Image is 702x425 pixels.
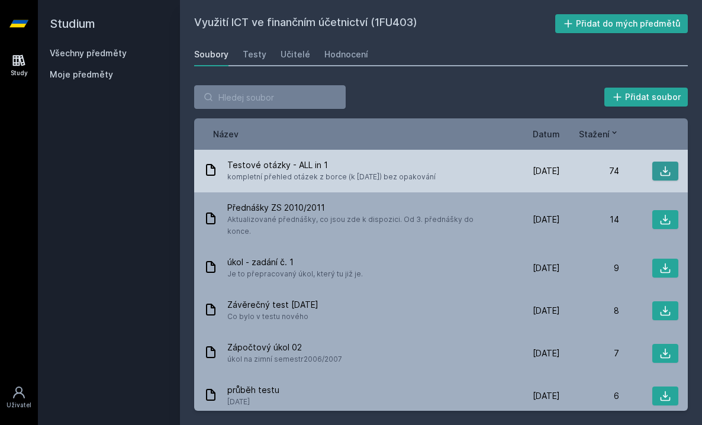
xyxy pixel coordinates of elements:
h2: Využití ICT ve finančním účetnictví (1FU403) [194,14,555,33]
span: úkol - zadání č. 1 [227,256,363,268]
div: 14 [560,214,619,226]
input: Hledej soubor [194,85,346,109]
a: Soubory [194,43,228,66]
span: Stažení [579,128,610,140]
span: Moje předměty [50,69,113,81]
a: Všechny předměty [50,48,127,58]
div: Study [11,69,28,78]
div: 9 [560,262,619,274]
button: Datum [533,128,560,140]
div: 8 [560,305,619,317]
span: Je to přepracovaný úkol, který tu již je. [227,268,363,280]
span: [DATE] [533,214,560,226]
div: Hodnocení [324,49,368,60]
a: Učitelé [281,43,310,66]
span: [DATE] [533,390,560,402]
div: 7 [560,347,619,359]
a: Hodnocení [324,43,368,66]
span: Testové otázky - ALL in 1 [227,159,436,171]
span: [DATE] [533,165,560,177]
span: [DATE] [533,262,560,274]
div: Testy [243,49,266,60]
div: Uživatel [7,401,31,410]
span: Co bylo v testu nového [227,311,318,323]
span: Přednášky ZS 2010/2011 [227,202,496,214]
div: 74 [560,165,619,177]
a: Testy [243,43,266,66]
div: 6 [560,390,619,402]
button: Název [213,128,239,140]
a: Uživatel [2,379,36,416]
div: Soubory [194,49,228,60]
span: [DATE] [533,305,560,317]
span: průběh testu [227,384,279,396]
button: Přidat soubor [604,88,688,107]
span: Aktualizované přednášky, co jsou zde k dispozici. Od 3. přednášky do konce. [227,214,496,237]
div: Učitelé [281,49,310,60]
button: Stažení [579,128,619,140]
span: Závěrečný test [DATE] [227,299,318,311]
span: kompletní přehled otázek z borce (k [DATE]) bez opakování [227,171,436,183]
span: úkol na zimní semestr2006/2007 [227,353,342,365]
button: Přidat do mých předmětů [555,14,688,33]
span: [DATE] [227,396,279,408]
span: [DATE] [533,347,560,359]
a: Study [2,47,36,83]
span: Zápočtový úkol 02 [227,342,342,353]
